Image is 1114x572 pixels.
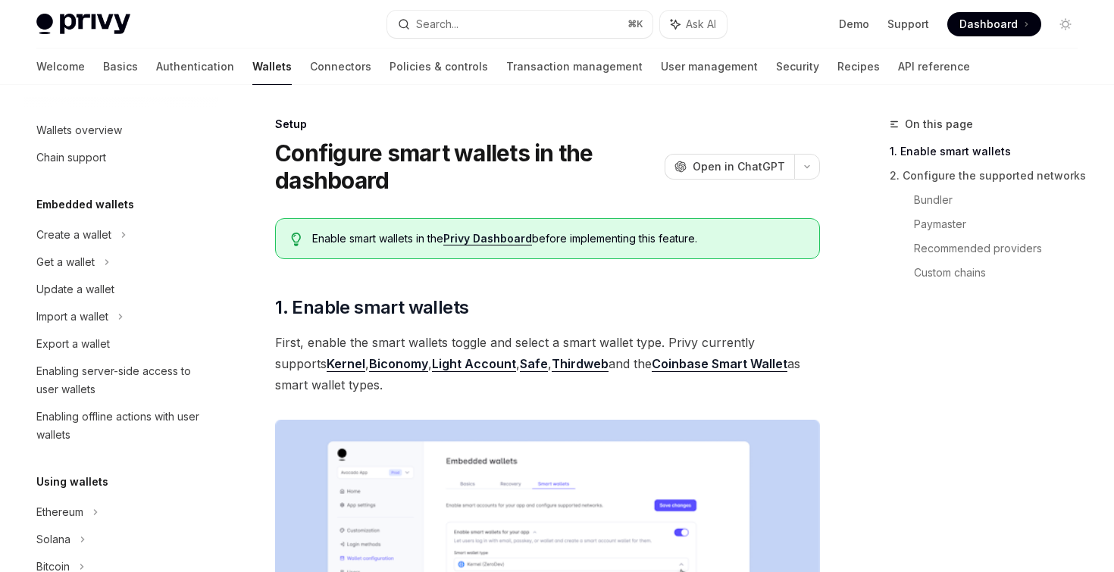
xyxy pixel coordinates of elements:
[387,11,652,38] button: Search...⌘K
[24,144,218,171] a: Chain support
[693,159,785,174] span: Open in ChatGPT
[291,233,302,246] svg: Tip
[275,295,468,320] span: 1. Enable smart wallets
[36,530,70,549] div: Solana
[552,356,609,372] a: Thirdweb
[520,356,548,372] a: Safe
[959,17,1018,32] span: Dashboard
[914,261,1090,285] a: Custom chains
[156,48,234,85] a: Authentication
[312,231,804,246] span: Enable smart wallets in the before implementing this feature.
[36,48,85,85] a: Welcome
[36,226,111,244] div: Create a wallet
[36,148,106,167] div: Chain support
[36,308,108,326] div: Import a wallet
[416,15,458,33] div: Search...
[36,253,95,271] div: Get a wallet
[661,48,758,85] a: User management
[443,232,532,245] a: Privy Dashboard
[627,18,643,30] span: ⌘ K
[36,408,209,444] div: Enabling offline actions with user wallets
[36,335,110,353] div: Export a wallet
[36,121,122,139] div: Wallets overview
[660,11,727,38] button: Ask AI
[24,403,218,449] a: Enabling offline actions with user wallets
[905,115,973,133] span: On this page
[914,212,1090,236] a: Paymaster
[890,139,1090,164] a: 1. Enable smart wallets
[275,139,659,194] h1: Configure smart wallets in the dashboard
[310,48,371,85] a: Connectors
[252,48,292,85] a: Wallets
[890,164,1090,188] a: 2. Configure the supported networks
[914,188,1090,212] a: Bundler
[887,17,929,32] a: Support
[103,48,138,85] a: Basics
[837,48,880,85] a: Recipes
[36,473,108,491] h5: Using wallets
[652,356,787,372] a: Coinbase Smart Wallet
[24,358,218,403] a: Enabling server-side access to user wallets
[275,117,820,132] div: Setup
[1053,12,1078,36] button: Toggle dark mode
[432,356,516,372] a: Light Account
[36,503,83,521] div: Ethereum
[36,280,114,299] div: Update a wallet
[947,12,1041,36] a: Dashboard
[390,48,488,85] a: Policies & controls
[898,48,970,85] a: API reference
[327,356,365,372] a: Kernel
[506,48,643,85] a: Transaction management
[24,117,218,144] a: Wallets overview
[839,17,869,32] a: Demo
[24,276,218,303] a: Update a wallet
[36,362,209,399] div: Enabling server-side access to user wallets
[275,332,820,395] span: First, enable the smart wallets toggle and select a smart wallet type. Privy currently supports ,...
[36,14,130,35] img: light logo
[369,356,428,372] a: Biconomy
[776,48,819,85] a: Security
[914,236,1090,261] a: Recommended providers
[24,330,218,358] a: Export a wallet
[665,154,794,180] button: Open in ChatGPT
[686,17,716,32] span: Ask AI
[36,195,134,214] h5: Embedded wallets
